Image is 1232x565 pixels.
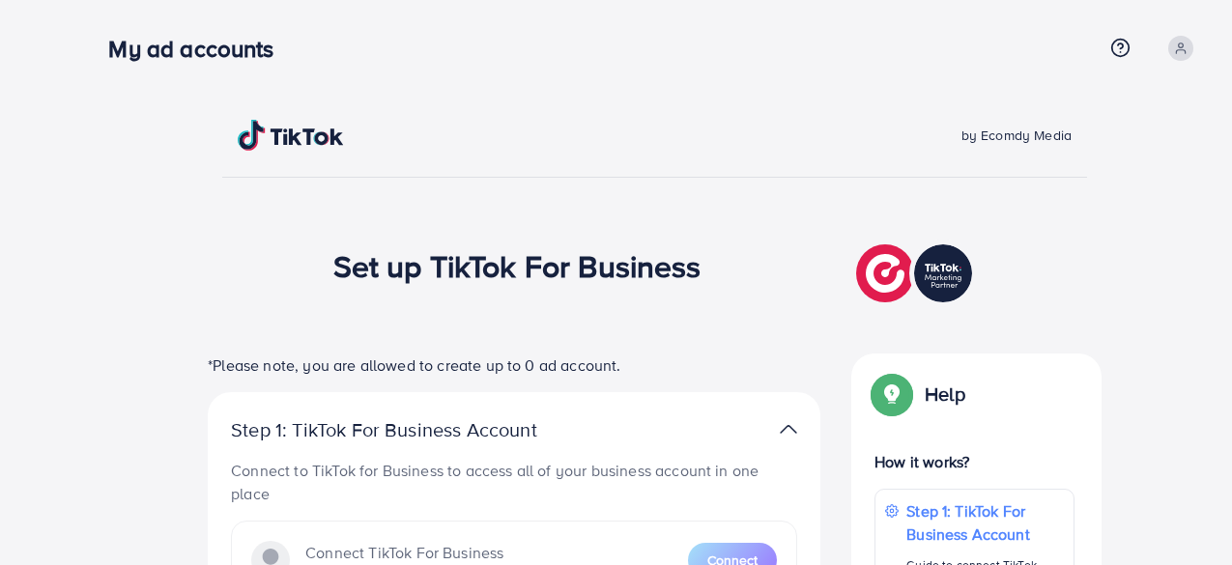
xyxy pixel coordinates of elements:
h3: My ad accounts [108,35,289,63]
h1: Set up TikTok For Business [333,247,702,284]
p: *Please note, you are allowed to create up to 0 ad account. [208,353,820,377]
img: TikTok [238,120,344,151]
img: TikTok partner [856,240,977,307]
img: Popup guide [874,377,909,411]
p: Help [925,382,965,406]
p: Step 1: TikTok For Business Account [231,418,598,441]
p: Step 1: TikTok For Business Account [906,499,1064,546]
span: by Ecomdy Media [961,126,1072,145]
p: How it works? [874,450,1074,473]
img: TikTok partner [780,415,797,443]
